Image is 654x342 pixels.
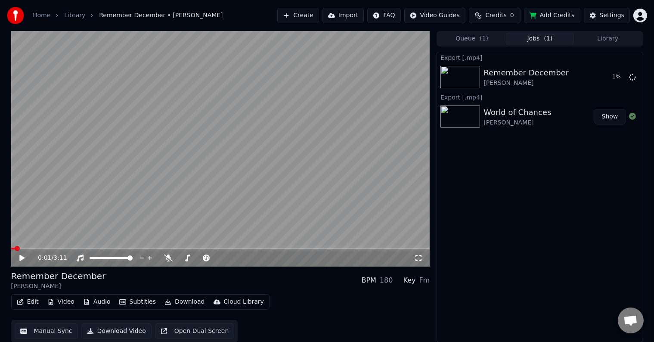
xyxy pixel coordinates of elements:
[469,8,521,23] button: Credits0
[618,308,644,333] div: Open chat
[437,92,642,102] div: Export [.mp4]
[155,323,235,339] button: Open Dual Screen
[574,33,642,45] button: Library
[480,34,488,43] span: ( 1 )
[15,323,78,339] button: Manual Sync
[13,296,42,308] button: Edit
[484,67,569,79] div: Remember December
[33,11,223,20] nav: breadcrumb
[33,11,50,20] a: Home
[485,11,506,20] span: Credits
[99,11,223,20] span: Remember December • [PERSON_NAME]
[53,254,67,262] span: 3:11
[613,74,626,81] div: 1 %
[484,79,569,87] div: [PERSON_NAME]
[510,11,514,20] span: 0
[438,33,506,45] button: Queue
[380,275,393,286] div: 180
[7,7,24,24] img: youka
[80,296,114,308] button: Audio
[367,8,400,23] button: FAQ
[277,8,319,23] button: Create
[404,8,465,23] button: Video Guides
[11,270,106,282] div: Remember December
[11,282,106,291] div: [PERSON_NAME]
[161,296,208,308] button: Download
[484,106,551,118] div: World of Chances
[524,8,580,23] button: Add Credits
[600,11,624,20] div: Settings
[44,296,78,308] button: Video
[437,52,642,62] div: Export [.mp4]
[64,11,85,20] a: Library
[595,109,626,124] button: Show
[506,33,574,45] button: Jobs
[38,254,51,262] span: 0:01
[322,8,364,23] button: Import
[38,254,59,262] div: /
[584,8,630,23] button: Settings
[362,275,376,286] div: BPM
[484,118,551,127] div: [PERSON_NAME]
[224,298,264,306] div: Cloud Library
[403,275,416,286] div: Key
[544,34,552,43] span: ( 1 )
[116,296,159,308] button: Subtitles
[419,275,430,286] div: Fm
[81,323,152,339] button: Download Video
